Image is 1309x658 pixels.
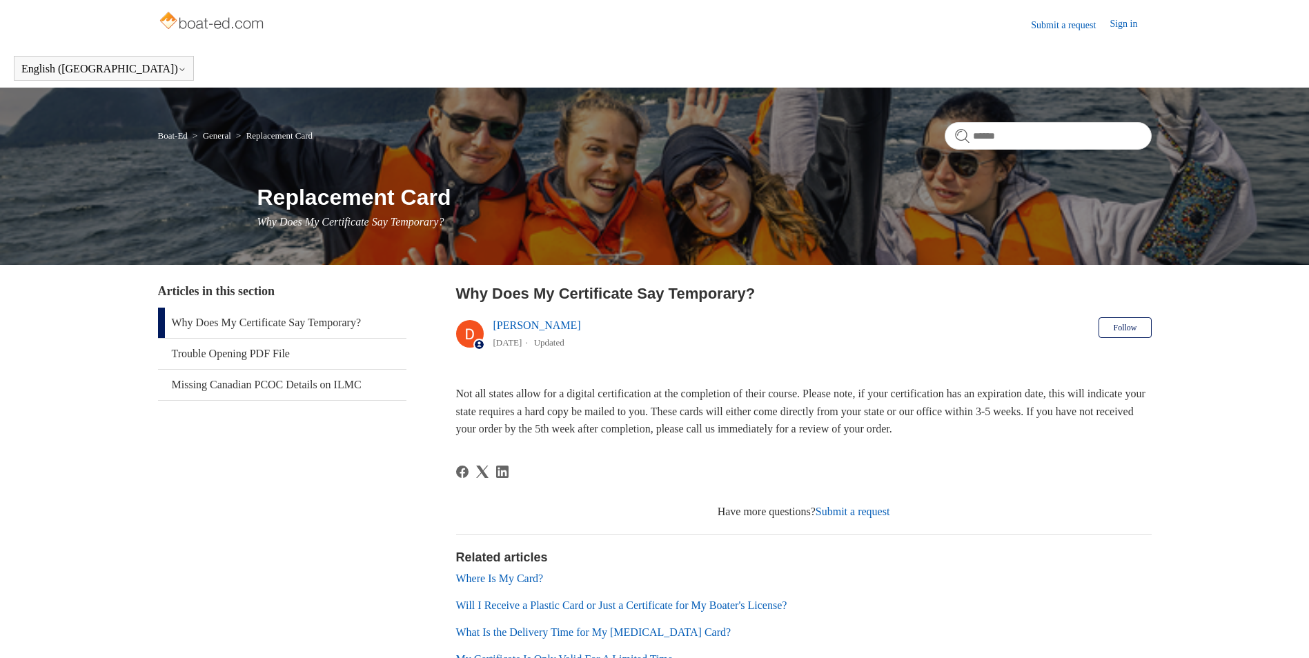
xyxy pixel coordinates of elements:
svg: Share this page on X Corp [476,466,489,478]
button: English ([GEOGRAPHIC_DATA]) [21,63,186,75]
li: General [190,130,233,141]
a: Where Is My Card? [456,572,544,584]
h1: Replacement Card [257,181,1152,214]
input: Search [945,122,1152,150]
a: Missing Canadian PCOC Details on ILMC [158,370,406,400]
a: Will I Receive a Plastic Card or Just a Certificate for My Boater's License? [456,599,787,611]
button: Follow Article [1099,317,1151,338]
h2: Related articles [456,548,1152,567]
a: General [203,130,231,141]
span: Not all states allow for a digital certification at the completion of their course. Please note, ... [456,388,1145,435]
img: Boat-Ed Help Center home page [158,8,268,36]
a: Why Does My Certificate Say Temporary? [158,308,406,338]
span: Articles in this section [158,284,275,298]
svg: Share this page on Facebook [456,466,469,478]
li: Updated [534,337,564,348]
span: Why Does My Certificate Say Temporary? [257,216,444,228]
a: Boat-Ed [158,130,188,141]
li: Replacement Card [233,130,313,141]
time: 03/01/2024, 17:22 [493,337,522,348]
a: Sign in [1110,17,1151,33]
a: LinkedIn [496,466,509,478]
a: Submit a request [1031,18,1110,32]
li: Boat-Ed [158,130,190,141]
svg: Share this page on LinkedIn [496,466,509,478]
div: Have more questions? [456,504,1152,520]
a: Facebook [456,466,469,478]
a: What Is the Delivery Time for My [MEDICAL_DATA] Card? [456,626,731,638]
a: Trouble Opening PDF File [158,339,406,369]
h2: Why Does My Certificate Say Temporary? [456,282,1152,305]
a: Replacement Card [246,130,313,141]
a: [PERSON_NAME] [493,319,581,331]
a: X Corp [476,466,489,478]
a: Submit a request [816,506,890,517]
